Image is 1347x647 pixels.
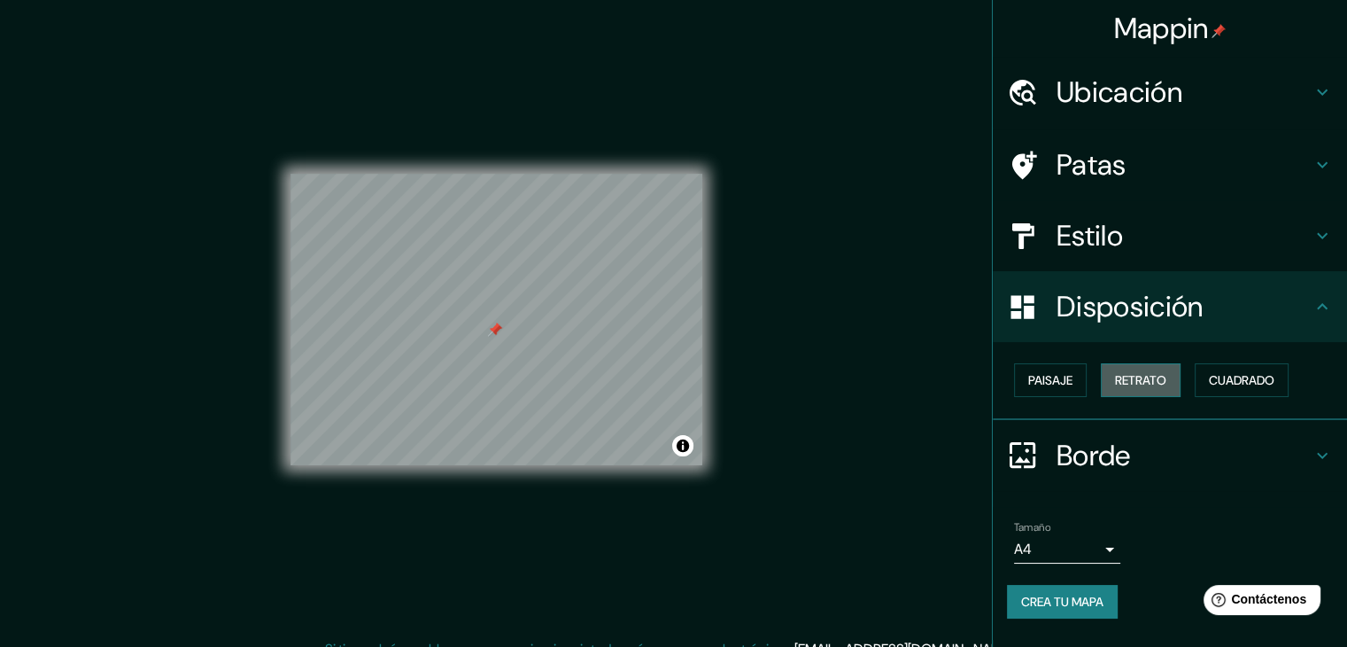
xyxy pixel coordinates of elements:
font: Retrato [1115,372,1166,388]
button: Activar o desactivar atribución [672,435,693,456]
div: Borde [993,420,1347,491]
canvas: Mapa [290,174,702,465]
button: Cuadrado [1195,363,1289,397]
font: A4 [1014,540,1032,558]
font: Paisaje [1028,372,1072,388]
font: Estilo [1057,217,1123,254]
font: Patas [1057,146,1126,183]
img: pin-icon.png [1212,24,1226,38]
font: Cuadrado [1209,372,1274,388]
iframe: Lanzador de widgets de ayuda [1189,578,1328,628]
button: Crea tu mapa [1007,585,1118,619]
font: Tamaño [1014,520,1050,534]
font: Ubicación [1057,74,1182,111]
button: Paisaje [1014,363,1087,397]
div: Patas [993,129,1347,200]
font: Mappin [1114,10,1209,47]
div: Ubicación [993,57,1347,128]
font: Disposición [1057,288,1203,325]
div: Disposición [993,271,1347,342]
font: Crea tu mapa [1021,594,1103,610]
div: A4 [1014,535,1120,564]
button: Retrato [1101,363,1181,397]
font: Borde [1057,437,1131,474]
div: Estilo [993,200,1347,271]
